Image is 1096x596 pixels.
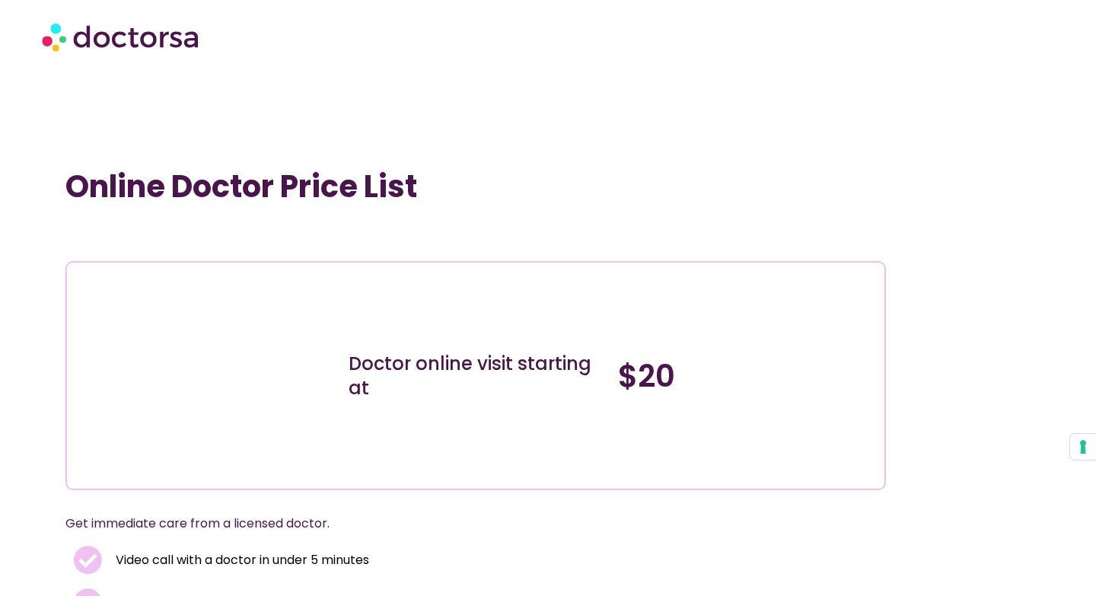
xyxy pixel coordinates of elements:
[1070,434,1096,460] button: Your consent preferences for tracking technologies
[104,274,308,478] img: Illustration depicting a young woman in a casual outfit, engaged with her smartphone. She has a p...
[73,228,301,246] iframe: Customer reviews powered by Trustpilot
[65,513,849,534] p: Get immediate care from a licensed doctor.
[112,550,369,571] span: Video call with a doctor in under 5 minutes
[618,358,872,394] h4: $20
[65,168,885,205] h1: Online Doctor Price List
[349,352,603,400] div: Doctor online visit starting at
